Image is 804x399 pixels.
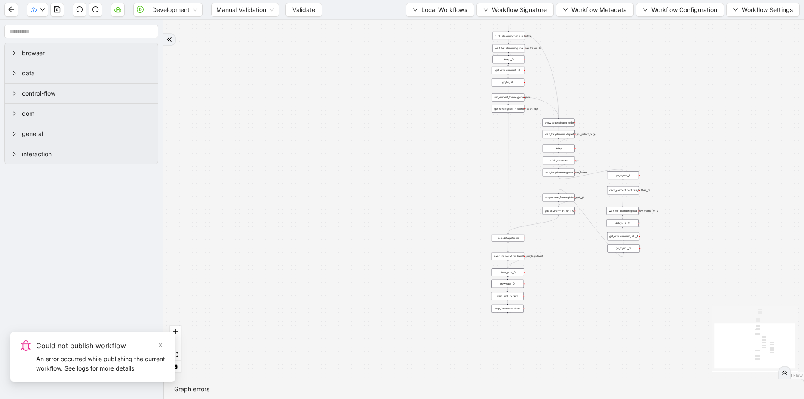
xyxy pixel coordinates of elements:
[166,37,172,43] span: double-right
[607,207,639,215] div: wait_for_element:global_nav_frame__0__0
[492,93,524,102] div: set_current_frame:global_nav
[89,3,102,17] button: redo
[492,268,524,276] div: close_tab:__0
[8,6,15,13] span: arrow-left
[726,3,800,17] button: downWorkflow Settings
[152,3,197,16] span: Development
[5,124,158,144] div: general
[543,194,575,202] div: set_current_frame:global_nav__0
[491,305,524,313] div: loop_iterator:patients
[651,5,717,15] span: Workflow Configuration
[492,66,524,74] div: get_environment_url:
[607,244,639,253] div: go_to_url:__0
[493,44,525,53] div: wait_for_element:global_nav_frame__0
[22,68,151,78] span: data
[5,43,158,63] div: browser
[285,3,322,17] button: Validate
[733,7,738,12] span: down
[92,6,99,13] span: redo
[508,256,528,267] g: Edge from execute_workflow:handle_single_patient to close_tab:__0
[543,130,575,138] div: wait_for_element:department_select_page
[12,91,17,96] span: right
[421,5,467,15] span: Local Workflows
[174,384,793,394] div: Graph errors
[623,241,623,244] g: Edge from get_environment_url:__1 to go_to_url:__0
[170,326,181,337] button: zoom in
[12,50,17,56] span: right
[483,7,488,12] span: down
[111,3,125,17] button: cloud-server
[543,157,575,165] div: click_element:
[607,186,639,195] div: click_element:continue_button__0
[170,337,181,349] button: zoom out
[492,105,524,112] div: get_text:logged_in_confirmation_text
[5,63,158,83] div: data
[492,56,525,64] div: delay:__0
[12,131,17,136] span: right
[607,219,639,227] div: delay:__0__0
[114,6,121,13] span: cloud-server
[5,104,158,124] div: dom
[491,280,524,288] div: new_tab:__0
[406,3,474,17] button: downLocal Workflows
[742,5,793,15] span: Workflow Settings
[543,169,575,177] div: wait_for_element:global_nav_frame
[12,111,17,116] span: right
[76,6,83,13] span: undo
[491,292,524,300] div: wait_until_loaded:
[559,189,623,256] g: Edge from go_to_url:__0 to set_current_frame:global_nav__0
[50,3,64,17] button: save
[22,89,151,98] span: control-flow
[542,119,574,127] div: show_toast:please_login
[607,171,639,179] div: go_to_url:__1
[216,3,274,16] span: Manual Validation
[543,207,575,215] div: get_environment_url:__0
[12,152,17,157] span: right
[492,252,524,260] div: execute_workflow:handle_single_patient
[413,7,418,12] span: down
[36,354,165,373] div: An error occurred while publishing the current workflow. See logs for more details.
[4,3,18,17] button: arrow-left
[607,232,639,241] div: get_environment_url:__1
[292,5,315,15] span: Validate
[5,144,158,164] div: interaction
[559,161,579,168] g: Edge from click_element: to wait_for_element:global_nav_frame
[492,234,524,242] div: loop_data:patients
[643,7,648,12] span: down
[509,9,509,31] g: Edge from wait_until_loaded:athena to click_element:continue_button
[508,216,559,233] g: Edge from get_environment_url:__0 to loop_data:patients
[21,340,31,351] span: bug
[556,3,634,17] button: downWorkflow Metadata
[137,6,144,13] span: play-circle
[36,340,165,351] div: Could not publish workflow
[491,305,524,313] div: loop_iterator:patientsplus-circle
[492,78,524,87] div: go_to_url:
[493,32,525,40] div: click_element:continue_button
[559,169,623,179] g: Edge from wait_for_element:global_nav_frame to go_to_url:__1
[54,6,61,13] span: save
[22,109,151,118] span: dom
[133,3,147,17] button: play-circle
[636,3,724,17] button: downWorkflow Configuration
[40,7,45,12] span: down
[563,7,568,12] span: down
[12,71,17,76] span: right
